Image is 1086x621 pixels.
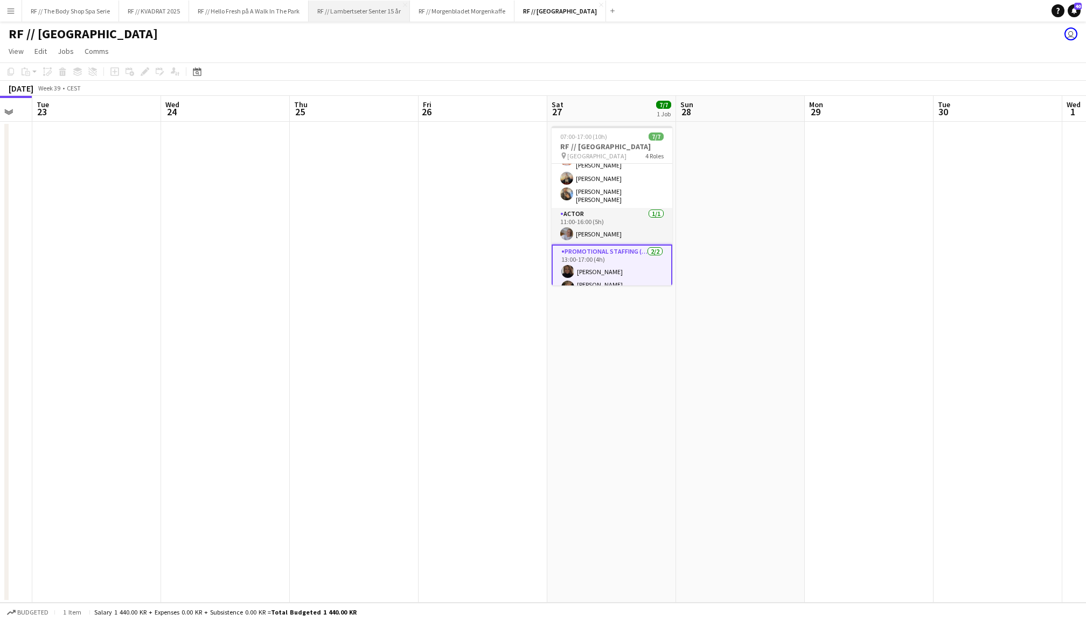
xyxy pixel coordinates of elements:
app-user-avatar: Marit Holvik [1064,27,1077,40]
span: 24 [164,106,179,118]
span: 7/7 [656,101,671,109]
span: View [9,46,24,56]
span: 7/7 [649,132,664,141]
span: Edit [34,46,47,56]
span: Wed [1067,100,1081,109]
app-card-role: Actor1/111:00-16:00 (5h)[PERSON_NAME] [552,208,672,245]
span: 30 [936,106,950,118]
span: Total Budgeted 1 440.00 KR [271,608,357,616]
span: 1 item [59,608,85,616]
span: Fri [423,100,431,109]
span: Tue [938,100,950,109]
button: Budgeted [5,606,50,618]
span: Week 39 [36,84,62,92]
span: 28 [679,106,693,118]
span: 23 [35,106,49,118]
span: [GEOGRAPHIC_DATA] [567,152,626,160]
button: RF // The Body Shop Spa Serie [22,1,119,22]
a: Comms [80,44,113,58]
button: RF // Morgenbladet Morgenkaffe [410,1,514,22]
a: Jobs [53,44,78,58]
app-card-role: Promotional Staffing (Sampling Staff)2/213:00-17:00 (4h)[PERSON_NAME][PERSON_NAME] [PERSON_NAME] [552,245,672,302]
span: 29 [807,106,823,118]
span: Comms [85,46,109,56]
div: Salary 1 440.00 KR + Expenses 0.00 KR + Subsistence 0.00 KR = [94,608,357,616]
button: RF // [GEOGRAPHIC_DATA] [514,1,606,22]
span: 26 [421,106,431,118]
span: 1 [1065,106,1081,118]
button: RF // KVADRAT 2025 [119,1,189,22]
span: Sun [680,100,693,109]
button: RF // Hello Fresh på A Walk In The Park [189,1,309,22]
div: 1 Job [657,110,671,118]
span: 27 [550,106,563,118]
app-card-role: Events (Event Staff)3/310:00-17:00 (7h)[PERSON_NAME] [PERSON_NAME][PERSON_NAME][PERSON_NAME] [PER... [552,134,672,208]
span: Tue [37,100,49,109]
button: RF // Lambertseter Senter 15 år [309,1,410,22]
a: 40 [1068,4,1081,17]
div: [DATE] [9,83,33,94]
span: Sat [552,100,563,109]
span: 40 [1074,3,1082,10]
a: View [4,44,28,58]
span: Mon [809,100,823,109]
a: Edit [30,44,51,58]
span: Budgeted [17,609,48,616]
h3: RF // [GEOGRAPHIC_DATA] [552,142,672,151]
span: Jobs [58,46,74,56]
span: 4 Roles [645,152,664,160]
div: CEST [67,84,81,92]
span: 07:00-17:00 (10h) [560,132,607,141]
span: 25 [293,106,308,118]
h1: RF // [GEOGRAPHIC_DATA] [9,26,158,42]
span: Thu [294,100,308,109]
app-job-card: 07:00-17:00 (10h)7/7RF // [GEOGRAPHIC_DATA] [GEOGRAPHIC_DATA]4 Roles[DEMOGRAPHIC_DATA][PERSON_NAM... [552,126,672,285]
span: Wed [165,100,179,109]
